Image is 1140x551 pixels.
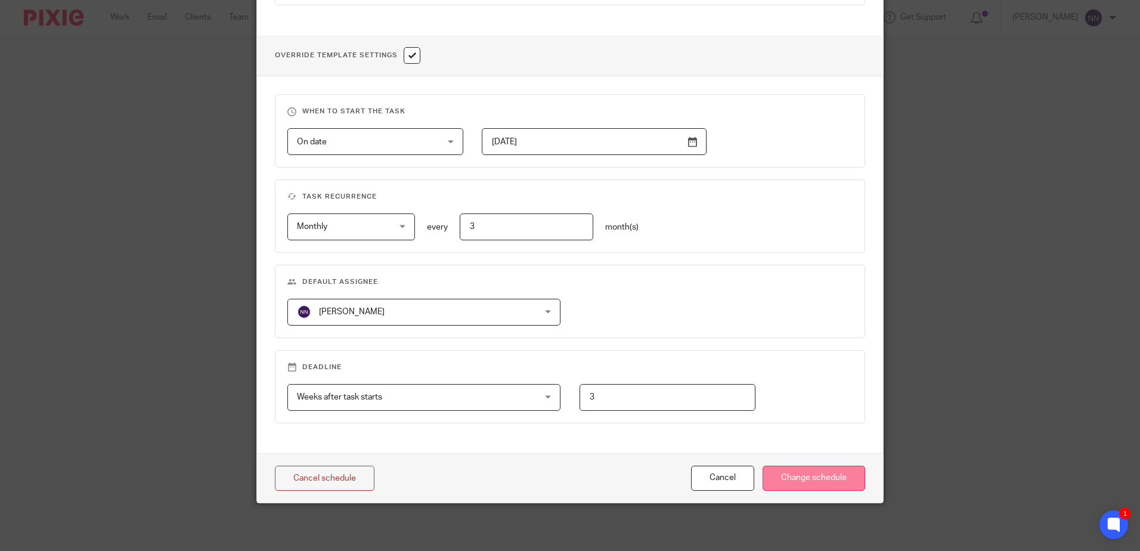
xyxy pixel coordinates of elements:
div: 1 [1119,507,1131,519]
img: svg%3E [297,305,311,319]
a: Cancel schedule [275,466,374,491]
button: Cancel [691,466,754,491]
h3: Deadline [287,363,853,372]
h1: Override Template Settings [275,47,420,64]
h3: When to start the task [287,107,853,116]
span: On date [297,138,327,146]
input: Change schedule [763,466,865,491]
span: Weeks after task starts [297,393,382,401]
span: month(s) [605,223,639,231]
p: every [427,221,448,233]
h3: Task recurrence [287,192,853,202]
span: Monthly [297,222,327,231]
span: [PERSON_NAME] [319,308,385,316]
h3: Default assignee [287,277,853,287]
